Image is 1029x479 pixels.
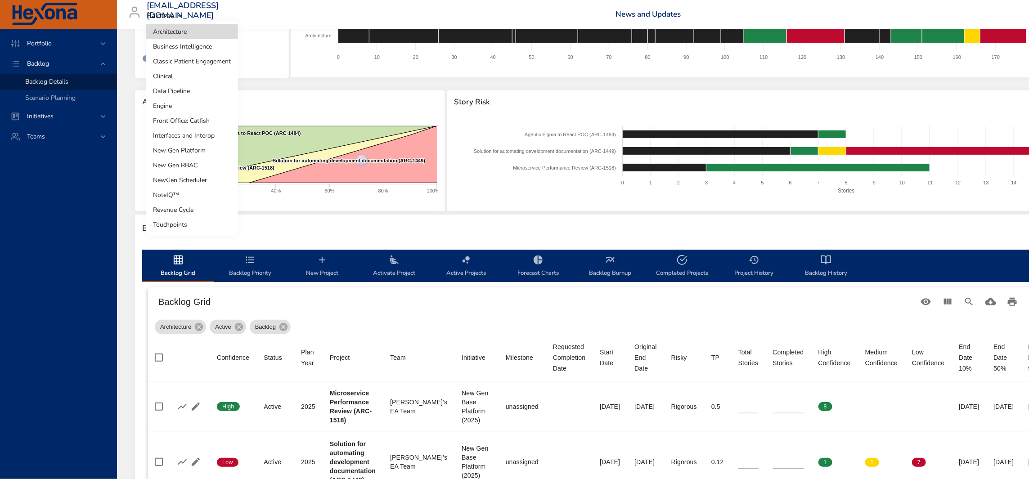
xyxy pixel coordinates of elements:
[146,188,238,202] li: NoteIQ™
[146,158,238,173] li: New Gen RBAC
[146,128,238,143] li: Interfaces and Interop
[146,202,238,217] li: Revenue Cycle
[146,173,238,188] li: NewGen Scheduler
[146,69,238,84] li: Clinical
[146,39,238,54] li: Business Intelligence
[146,84,238,98] li: Data Pipeline
[146,113,238,128] li: Front Office: Catfish
[146,217,238,232] li: Touchpoints
[146,24,238,39] li: Architecture
[146,98,238,113] li: Engine
[146,54,238,69] li: Classic Patient Engagement
[146,143,238,158] li: New Gen Platform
